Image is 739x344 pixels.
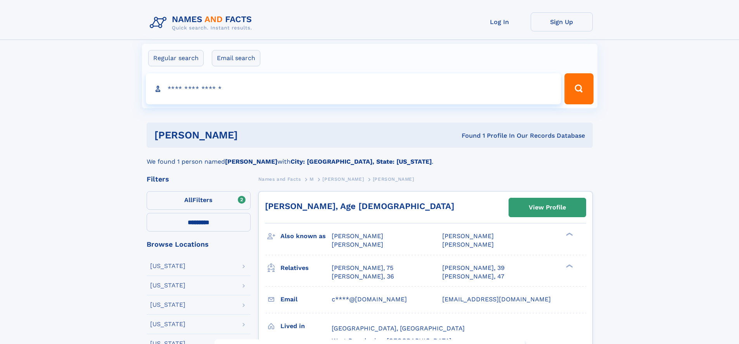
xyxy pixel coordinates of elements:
a: Log In [469,12,531,31]
span: [PERSON_NAME] [332,241,383,248]
label: Regular search [148,50,204,66]
span: M [310,176,314,182]
h3: Relatives [280,261,332,275]
span: [PERSON_NAME] [442,241,494,248]
h1: [PERSON_NAME] [154,130,350,140]
a: [PERSON_NAME], 39 [442,264,505,272]
a: [PERSON_NAME], 36 [332,272,394,281]
div: [US_STATE] [150,263,185,269]
h3: Also known as [280,230,332,243]
a: [PERSON_NAME], 47 [442,272,504,281]
h3: Lived in [280,320,332,333]
div: We found 1 person named with . [147,148,593,166]
h3: Email [280,293,332,306]
div: [US_STATE] [150,321,185,327]
div: [US_STATE] [150,282,185,289]
a: [PERSON_NAME] [322,174,364,184]
label: Filters [147,191,251,210]
span: All [184,196,192,204]
span: [PERSON_NAME] [332,232,383,240]
span: [GEOGRAPHIC_DATA], [GEOGRAPHIC_DATA] [332,325,465,332]
div: Filters [147,176,251,183]
button: Search Button [564,73,593,104]
a: [PERSON_NAME], Age [DEMOGRAPHIC_DATA] [265,201,454,211]
div: ❯ [564,263,573,268]
a: M [310,174,314,184]
a: Names and Facts [258,174,301,184]
div: Found 1 Profile In Our Records Database [350,131,585,140]
span: [PERSON_NAME] [322,176,364,182]
label: Email search [212,50,260,66]
img: Logo Names and Facts [147,12,258,33]
span: [PERSON_NAME] [442,232,494,240]
span: [EMAIL_ADDRESS][DOMAIN_NAME] [442,296,551,303]
input: search input [146,73,561,104]
b: City: [GEOGRAPHIC_DATA], State: [US_STATE] [291,158,432,165]
div: ❯ [564,232,573,237]
a: View Profile [509,198,586,217]
span: [PERSON_NAME] [373,176,414,182]
a: Sign Up [531,12,593,31]
div: Browse Locations [147,241,251,248]
div: View Profile [529,199,566,216]
div: [US_STATE] [150,302,185,308]
b: [PERSON_NAME] [225,158,277,165]
a: [PERSON_NAME], 75 [332,264,393,272]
